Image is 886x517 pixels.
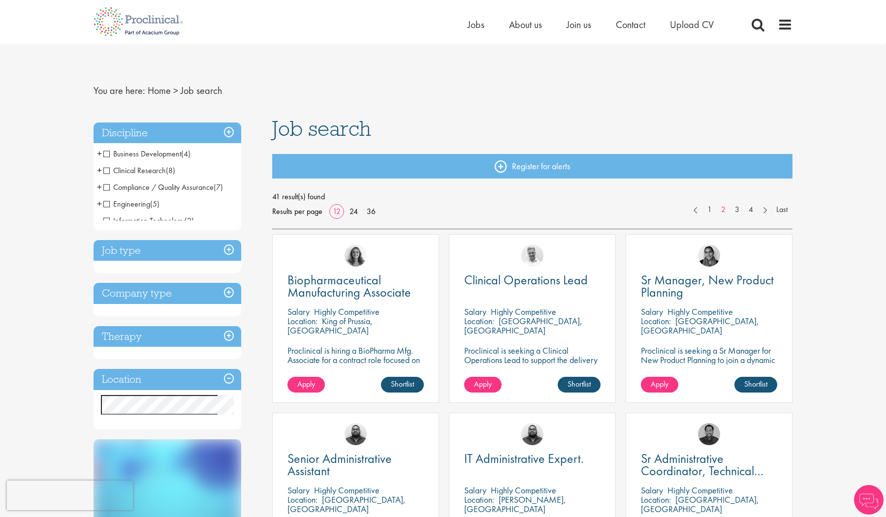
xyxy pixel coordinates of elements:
[103,149,181,159] span: Business Development
[103,149,190,159] span: Business Development
[345,244,367,267] a: Jackie Cerchio
[94,369,241,390] h3: Location
[651,379,668,389] span: Apply
[730,204,744,215] a: 3
[97,196,102,211] span: +
[287,315,373,336] p: King of Prussia, [GEOGRAPHIC_DATA]
[464,485,486,496] span: Salary
[287,306,310,317] span: Salary
[97,146,102,161] span: +
[103,199,150,209] span: Engineering
[381,377,424,393] a: Shortlist
[103,199,159,209] span: Engineering
[474,379,492,389] span: Apply
[287,274,424,299] a: Biopharmaceutical Manufacturing Associate
[287,346,424,374] p: Proclinical is hiring a BioPharma Mfg. Associate for a contract role focused on production support.
[103,182,214,192] span: Compliance / Quality Assurance
[94,122,241,144] h3: Discipline
[716,204,730,215] a: 2
[345,423,367,445] img: Ashley Bennett
[464,315,582,336] p: [GEOGRAPHIC_DATA], [GEOGRAPHIC_DATA]
[464,346,601,374] p: Proclinical is seeking a Clinical Operations Lead to support the delivery of clinical trials in o...
[641,450,763,491] span: Sr Administrative Coordinator, Technical Operations
[97,163,102,178] span: +
[214,182,223,192] span: (7)
[641,315,671,327] span: Location:
[287,377,325,393] a: Apply
[103,165,166,176] span: Clinical Research
[297,379,315,389] span: Apply
[641,272,774,301] span: Sr Manager, New Product Planning
[468,18,484,31] a: Jobs
[181,84,222,97] span: Job search
[641,377,678,393] a: Apply
[641,306,663,317] span: Salary
[641,494,759,515] p: [GEOGRAPHIC_DATA], [GEOGRAPHIC_DATA]
[329,206,344,216] a: 12
[464,494,566,515] p: [PERSON_NAME], [GEOGRAPHIC_DATA]
[103,215,185,226] span: Information Technology
[509,18,542,31] a: About us
[567,18,591,31] span: Join us
[103,165,175,176] span: Clinical Research
[464,377,502,393] a: Apply
[521,244,543,267] img: Joshua Bye
[272,154,793,179] a: Register for alerts
[314,306,380,317] p: Highly Competitive
[287,494,317,505] span: Location:
[181,149,190,159] span: (4)
[94,84,145,97] span: You are here:
[491,306,556,317] p: Highly Competitive
[272,204,322,219] span: Results per page
[854,485,884,515] img: Chatbot
[734,377,777,393] a: Shortlist
[464,315,494,327] span: Location:
[641,346,777,374] p: Proclinical is seeking a Sr Manager for New Product Planning to join a dynamic team on a permanen...
[148,84,171,97] a: breadcrumb link
[698,423,720,445] img: Mike Raletz
[150,199,159,209] span: (5)
[97,180,102,194] span: +
[287,272,411,301] span: Biopharmaceutical Manufacturing Associate
[464,453,601,465] a: IT Administrative Expert.
[346,206,361,216] a: 24
[641,485,663,496] span: Salary
[464,306,486,317] span: Salary
[94,283,241,304] h3: Company type
[287,485,310,496] span: Salary
[641,494,671,505] span: Location:
[287,494,406,515] p: [GEOGRAPHIC_DATA], [GEOGRAPHIC_DATA]
[464,272,588,288] span: Clinical Operations Lead
[670,18,714,31] a: Upload CV
[103,182,223,192] span: Compliance / Quality Assurance
[94,240,241,261] h3: Job type
[464,450,584,467] span: IT Administrative Expert.
[94,326,241,347] h3: Therapy
[103,215,194,226] span: Information Technology
[698,244,720,267] img: Anjali Parbhu
[464,494,494,505] span: Location:
[7,481,133,510] iframe: reCAPTCHA
[287,450,392,479] span: Senior Administrative Assistant
[491,485,556,496] p: Highly Competitive
[641,315,759,336] p: [GEOGRAPHIC_DATA], [GEOGRAPHIC_DATA]
[702,204,717,215] a: 1
[667,485,733,496] p: Highly Competitive
[173,84,178,97] span: >
[287,453,424,477] a: Senior Administrative Assistant
[521,423,543,445] img: Ashley Bennett
[641,274,777,299] a: Sr Manager, New Product Planning
[185,215,194,226] span: (2)
[771,204,792,215] a: Last
[616,18,645,31] a: Contact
